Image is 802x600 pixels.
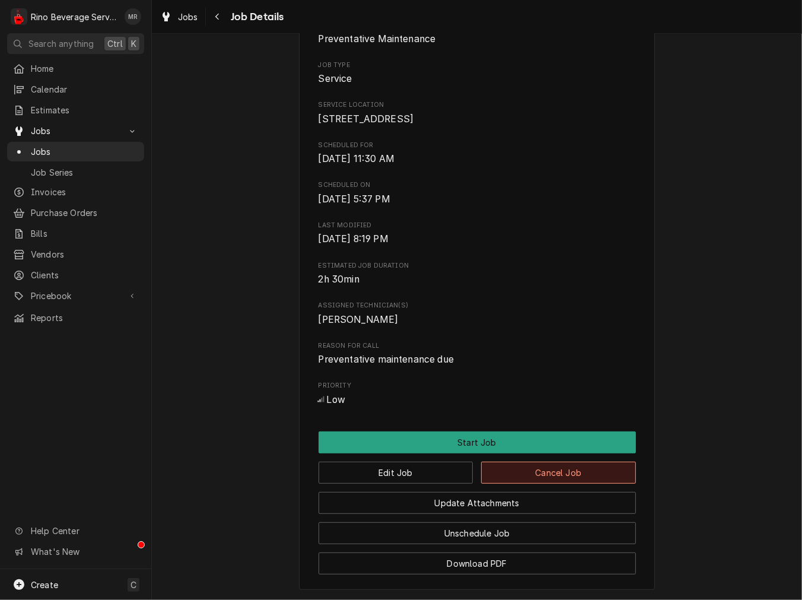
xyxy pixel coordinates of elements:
[481,462,636,484] button: Cancel Job
[319,522,636,544] button: Unschedule Job
[319,113,414,125] span: [STREET_ADDRESS]
[155,7,203,27] a: Jobs
[319,314,399,325] span: [PERSON_NAME]
[11,8,27,25] div: Rino Beverage Service's Avatar
[319,553,636,574] button: Download PDF
[125,8,141,25] div: MR
[107,37,123,50] span: Ctrl
[319,341,636,351] span: Reason For Call
[319,153,394,164] span: [DATE] 11:30 AM
[7,286,144,306] a: Go to Pricebook
[319,484,636,514] div: Button Group Row
[319,261,636,287] div: Estimated Job Duration
[319,232,636,246] span: Last Modified
[7,33,144,54] button: Search anythingCtrlK
[319,61,636,70] span: Job Type
[7,224,144,243] a: Bills
[319,261,636,271] span: Estimated Job Duration
[319,221,636,230] span: Last Modified
[31,83,138,96] span: Calendar
[7,308,144,328] a: Reports
[319,514,636,544] div: Button Group Row
[319,462,473,484] button: Edit Job
[319,431,636,453] div: Button Group Row
[7,203,144,223] a: Purchase Orders
[31,525,137,537] span: Help Center
[319,272,636,287] span: Estimated Job Duration
[7,182,144,202] a: Invoices
[319,381,636,407] div: Priority
[31,580,58,590] span: Create
[31,227,138,240] span: Bills
[31,62,138,75] span: Home
[7,100,144,120] a: Estimates
[319,141,636,150] span: Scheduled For
[319,353,636,367] span: Reason For Call
[319,180,636,206] div: Scheduled On
[319,233,389,245] span: [DATE] 8:19 PM
[208,7,227,26] button: Navigate back
[31,125,120,137] span: Jobs
[319,152,636,166] span: Scheduled For
[319,313,636,327] span: Assigned Technician(s)
[319,301,636,326] div: Assigned Technician(s)
[319,61,636,86] div: Job Type
[7,142,144,161] a: Jobs
[125,8,141,25] div: Melissa Rinehart's Avatar
[319,393,636,407] div: Low
[31,290,120,302] span: Pricebook
[31,248,138,261] span: Vendors
[7,80,144,99] a: Calendar
[31,166,138,179] span: Job Series
[227,9,284,25] span: Job Details
[31,104,138,116] span: Estimates
[319,431,636,453] button: Start Job
[7,121,144,141] a: Go to Jobs
[319,100,636,110] span: Service Location
[131,37,136,50] span: K
[319,453,636,484] div: Button Group Row
[7,542,144,561] a: Go to What's New
[319,381,636,391] span: Priority
[11,8,27,25] div: R
[7,245,144,264] a: Vendors
[131,579,136,591] span: C
[319,193,390,205] span: [DATE] 5:37 PM
[319,73,352,84] span: Service
[319,100,636,126] div: Service Location
[319,33,436,45] span: Preventative Maintenance
[319,274,359,285] span: 2h 30min
[319,180,636,190] span: Scheduled On
[178,11,198,23] span: Jobs
[31,186,138,198] span: Invoices
[319,341,636,367] div: Reason For Call
[319,431,636,574] div: Button Group
[7,163,144,182] a: Job Series
[31,11,118,23] div: Rino Beverage Service
[319,32,636,46] span: Service Type
[31,145,138,158] span: Jobs
[319,393,636,407] span: Priority
[31,207,138,219] span: Purchase Orders
[7,521,144,541] a: Go to Help Center
[319,112,636,126] span: Service Location
[31,269,138,281] span: Clients
[319,544,636,574] div: Button Group Row
[319,492,636,514] button: Update Attachments
[31,312,138,324] span: Reports
[7,265,144,285] a: Clients
[31,545,137,558] span: What's New
[319,141,636,166] div: Scheduled For
[7,59,144,78] a: Home
[319,301,636,310] span: Assigned Technician(s)
[319,192,636,207] span: Scheduled On
[28,37,94,50] span: Search anything
[319,354,454,365] span: Preventative maintenance due
[319,221,636,246] div: Last Modified
[319,72,636,86] span: Job Type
